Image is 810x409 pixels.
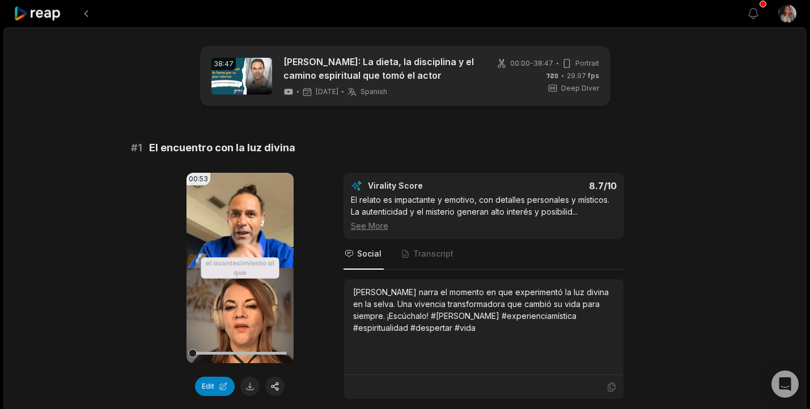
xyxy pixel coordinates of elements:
span: [DATE] [316,87,338,96]
nav: Tabs [343,239,624,270]
a: [PERSON_NAME]: La dieta, la disciplina y el camino espiritual que tomó el actor [283,55,479,82]
div: [PERSON_NAME] narra el momento en que experimentó la luz divina en la selva. Una vivencia transfo... [353,286,614,334]
span: Portrait [575,58,599,69]
div: Open Intercom Messenger [771,370,799,398]
span: fps [588,71,599,80]
span: 29.97 [567,71,599,81]
button: Edit [195,377,235,396]
div: El relato es impactante y emotivo, con detalles personales y místicos. La autenticidad y el miste... [351,194,617,232]
div: See More [351,220,617,232]
span: Spanish [361,87,387,96]
span: El encuentro con la luz divina [149,140,295,156]
span: Deep Diver [561,83,599,93]
div: 8.7 /10 [495,180,617,191]
span: Transcript [413,248,453,259]
span: # 1 [131,140,142,156]
div: Virality Score [368,180,490,191]
span: Social [357,248,381,259]
span: 00:00 - 38:47 [510,58,553,69]
video: Your browser does not support mp4 format. [186,173,294,363]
